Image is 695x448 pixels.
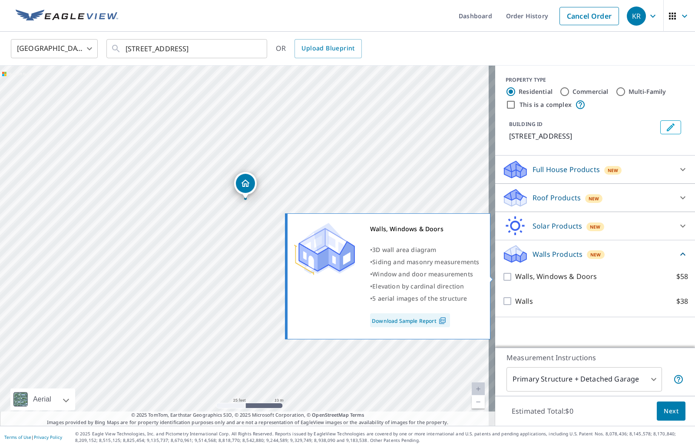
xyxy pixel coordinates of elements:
[312,411,348,418] a: OpenStreetMap
[676,296,688,307] p: $38
[520,100,572,109] label: This is a complex
[372,294,467,302] span: 5 aerial images of the structure
[75,431,691,444] p: © 2025 Eagle View Technologies, Inc. and Pictometry International Corp. All Rights Reserved. Repo...
[372,270,473,278] span: Window and door measurements
[295,39,361,58] a: Upload Blueprint
[559,7,619,25] a: Cancel Order
[370,268,479,280] div: •
[673,374,684,385] span: Your report will include the primary structure and a detached garage if one exists.
[370,280,479,292] div: •
[502,244,688,264] div: Walls ProductsNew
[533,221,582,231] p: Solar Products
[657,402,685,421] button: Next
[30,388,54,410] div: Aerial
[294,223,355,275] img: Premium
[10,388,75,410] div: Aerial
[676,271,688,282] p: $58
[515,271,597,282] p: Walls, Windows & Doors
[502,216,688,236] div: Solar ProductsNew
[664,406,678,417] span: Next
[509,131,657,141] p: [STREET_ADDRESS]
[234,172,257,199] div: Dropped pin, building 1, Residential property, 1016 Forest Ln Goshen, KY 40026
[533,192,581,203] p: Roof Products
[590,251,601,258] span: New
[4,434,31,440] a: Terms of Use
[131,411,364,419] span: © 2025 TomTom, Earthstar Geographics SIO, © 2025 Microsoft Corporation, ©
[533,249,582,259] p: Walls Products
[502,187,688,208] div: Roof ProductsNew
[34,434,62,440] a: Privacy Policy
[502,159,688,180] div: Full House ProductsNew
[372,258,479,266] span: Siding and masonry measurements
[608,167,619,174] span: New
[16,10,118,23] img: EV Logo
[533,164,600,175] p: Full House Products
[4,435,62,440] p: |
[472,395,485,408] a: Current Level 20, Zoom Out
[372,246,436,254] span: 3D wall area diagram
[126,37,249,61] input: Search by address or latitude-longitude
[370,292,479,305] div: •
[590,223,601,230] span: New
[519,87,553,96] label: Residential
[370,223,479,235] div: Walls, Windows & Doors
[472,382,485,395] a: Current Level 20, Zoom In Disabled
[11,37,98,61] div: [GEOGRAPHIC_DATA]
[505,402,580,421] p: Estimated Total: $0
[589,195,599,202] span: New
[437,317,448,325] img: Pdf Icon
[506,352,684,363] p: Measurement Instructions
[370,313,450,327] a: Download Sample Report
[350,411,364,418] a: Terms
[509,120,543,128] p: BUILDING ID
[573,87,609,96] label: Commercial
[372,282,464,290] span: Elevation by cardinal direction
[301,43,354,54] span: Upload Blueprint
[627,7,646,26] div: KR
[515,296,533,307] p: Walls
[506,367,662,392] div: Primary Structure + Detached Garage
[660,120,681,134] button: Edit building 1
[370,256,479,268] div: •
[370,244,479,256] div: •
[506,76,685,84] div: PROPERTY TYPE
[629,87,666,96] label: Multi-Family
[276,39,362,58] div: OR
